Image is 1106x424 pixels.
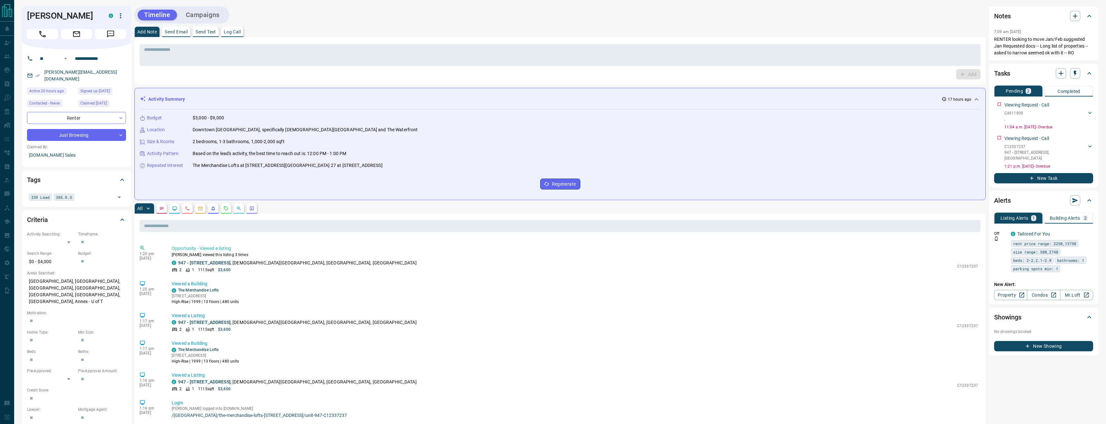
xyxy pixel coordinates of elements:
button: Campaigns [179,10,226,20]
p: 2 [179,386,182,392]
p: Login [172,400,978,406]
div: C12337237947 - [STREET_ADDRESS],[GEOGRAPHIC_DATA] [1004,143,1093,162]
p: Activity Summary [148,96,185,103]
div: Thu Nov 30 2023 [78,100,126,109]
p: New Alert: [994,281,1093,288]
p: Based on the lead's activity, the best time to reach out is: 12:00 PM - 1:00 PM [193,150,346,157]
p: [DATE] [140,256,162,261]
h2: Tasks [994,68,1010,78]
p: 1:16 pm [140,406,162,410]
a: [PERSON_NAME][EMAIL_ADDRESS][DOMAIN_NAME] [44,69,117,81]
div: condos.ca [172,320,176,325]
p: Repeated Interest [147,162,183,169]
p: 947 - [STREET_ADDRESS] , [GEOGRAPHIC_DATA] [1004,150,1087,161]
svg: Notes [159,206,164,211]
svg: Push Notification Only [994,236,999,241]
p: 1:17 pm [140,319,162,323]
div: condos.ca [172,261,176,265]
p: Opportunity - Viewed a listing [172,245,978,252]
a: Mr.Loft [1060,290,1093,300]
div: Activity Summary17 hours ago [140,93,980,105]
p: C4911909 [1004,110,1023,116]
div: C4911909, [1004,109,1093,123]
p: Downtown [GEOGRAPHIC_DATA], specifically [DEMOGRAPHIC_DATA][GEOGRAPHIC_DATA] and The Waterfront [193,126,418,133]
h2: Criteria [27,215,48,225]
a: 947 - [STREET_ADDRESS] [178,260,231,265]
p: 1:21 p.m. [DATE] - Overdue [1004,163,1093,169]
p: , [DEMOGRAPHIC_DATA][GEOGRAPHIC_DATA], [GEOGRAPHIC_DATA], [GEOGRAPHIC_DATA] [178,260,417,266]
h2: Notes [994,11,1011,21]
p: C12337237 [957,263,978,269]
p: 1115 sqft [198,267,214,273]
p: 2 [1084,216,1087,220]
p: Log Call [224,30,241,34]
span: Signed up [DATE] [80,88,110,94]
p: [DATE] [140,383,162,387]
p: [DATE] [140,291,162,296]
p: Activity Pattern [147,150,178,157]
p: 1:16 pm [140,378,162,383]
h2: Tags [27,175,40,185]
p: 1115 sqft [198,327,214,332]
span: Email [61,29,92,39]
button: Open [115,193,124,202]
p: Send Text [195,30,216,34]
p: Areas Searched: [27,270,126,276]
div: Just Browsing [27,129,126,141]
span: rent price range: 2250,13750 [1013,240,1076,247]
p: High-Rise | 1999 | 13 floors | 480 units [172,299,239,305]
p: Viewing Request - Call [1004,102,1049,108]
p: 11:04 a.m. [DATE] - Overdue [1004,124,1093,130]
div: Notes [994,8,1093,24]
p: 1:20 pm [140,252,162,256]
a: /[GEOGRAPHIC_DATA]/the-merchandise-lofts-[STREET_ADDRESS]/unit-947-C12337237 [172,413,978,418]
a: Property [994,290,1027,300]
p: Home Type: [27,329,75,335]
a: The Merchandise Lofts [178,288,219,292]
p: Location [147,126,165,133]
p: 1 [192,386,194,392]
p: $3,600 [218,267,231,273]
div: Showings [994,309,1093,325]
span: Active 20 hours ago [29,88,64,94]
p: 1:20 pm [140,287,162,291]
p: C12337237 [1004,144,1087,150]
p: Motivation: [27,310,126,316]
a: The Merchandise Lofts [178,347,219,352]
p: [PERSON_NAME] logged into [DOMAIN_NAME] [172,406,978,411]
p: Beds: [27,349,75,355]
p: 2 [179,327,182,332]
p: Pre-Approved: [27,368,75,374]
div: condos.ca [172,288,176,293]
div: condos.ca [1011,232,1015,236]
p: [DATE] [140,323,162,328]
p: Viewed a Listing [172,372,978,379]
p: Search Range: [27,251,75,256]
span: parking spots min: 1 [1013,265,1058,272]
a: Tailored For You [1017,231,1050,236]
p: The Merchandise Lofts at [STREET_ADDRESS][GEOGRAPHIC_DATA] 27 at [STREET_ADDRESS] [193,162,383,169]
p: 2 [179,267,182,273]
div: Criteria [27,212,126,227]
p: $0 - $4,000 [27,256,75,267]
p: [STREET_ADDRESS] [172,353,239,358]
p: Credit Score: [27,387,126,393]
p: RENTER looking to move Jan/Feb suggested Jan Requested docs -- Long list of properties -- asked t... [994,36,1093,56]
p: Actively Searching: [27,231,75,237]
p: , [1004,116,1023,122]
p: Listing Alerts [1001,216,1029,220]
button: Open [62,55,69,62]
p: [PERSON_NAME] viewed this listing 3 times [172,252,978,258]
button: Regenerate [540,179,580,189]
p: Budget: [78,251,126,256]
p: All [137,206,142,211]
p: Viewed a Building [172,281,978,287]
p: 1:17 pm [140,346,162,351]
h2: Alerts [994,195,1011,206]
p: Add Note [137,30,157,34]
p: 2 bedrooms, 1-3 bathrooms, 1,000-2,000 sqft [193,138,285,145]
div: Tags [27,172,126,188]
a: 947 - [STREET_ADDRESS] [178,320,231,325]
a: 947 - [STREET_ADDRESS] [178,379,231,384]
p: Send Email [165,30,188,34]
